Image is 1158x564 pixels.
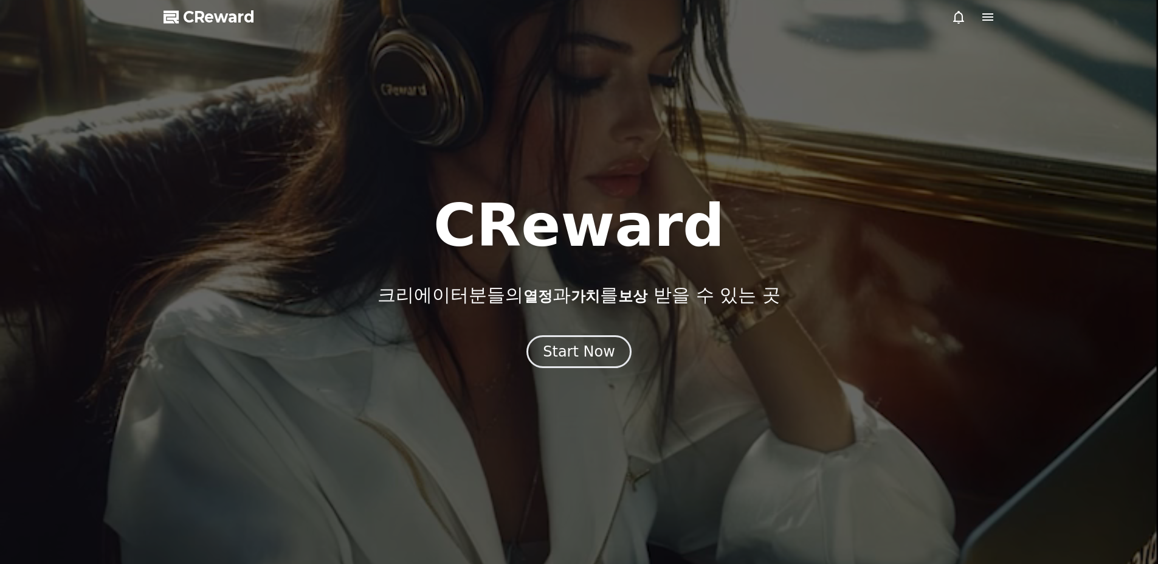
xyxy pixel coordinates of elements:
a: Start Now [526,347,632,359]
span: 보상 [618,288,647,305]
a: CReward [164,7,255,27]
span: 가치 [571,288,600,305]
span: CReward [183,7,255,27]
h1: CReward [433,197,725,255]
span: 열정 [523,288,553,305]
button: Start Now [526,335,632,368]
div: Start Now [543,342,615,361]
p: 크리에이터분들의 과 를 받을 수 있는 곳 [377,284,780,306]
